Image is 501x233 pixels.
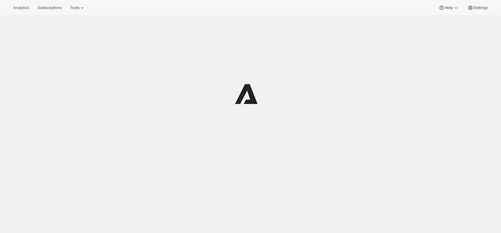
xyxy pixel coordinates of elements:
[445,5,453,10] span: Help
[70,5,79,10] span: Tools
[34,4,65,12] button: Subscriptions
[464,4,491,12] button: Settings
[435,4,462,12] button: Help
[473,5,488,10] span: Settings
[38,5,62,10] span: Subscriptions
[10,4,33,12] button: Analytics
[13,5,29,10] span: Analytics
[66,4,89,12] button: Tools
